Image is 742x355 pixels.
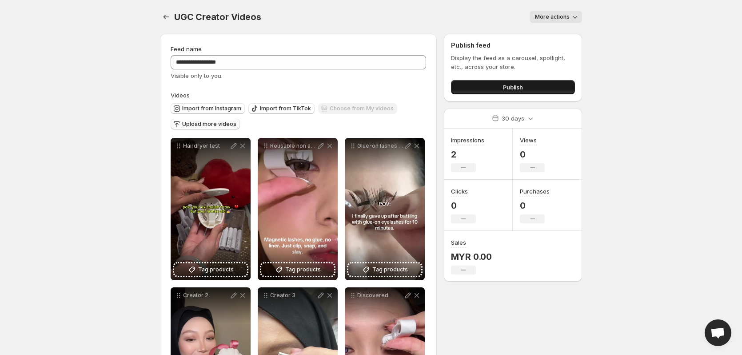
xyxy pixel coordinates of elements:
[502,114,524,123] p: 30 days
[270,292,316,299] p: Creator 3
[171,138,251,280] div: Hairdryer testTag products
[270,142,316,149] p: Reusable non allergic magneticeyelashes BeautyTok eyelashes eyemakeup
[183,142,229,149] p: Hairdryer test
[451,41,575,50] h2: Publish feed
[348,263,421,276] button: Tag products
[198,265,234,274] span: Tag products
[174,263,247,276] button: Tag products
[451,238,466,247] h3: Sales
[160,11,172,23] button: Settings
[260,105,311,112] span: Import from TikTok
[357,292,403,299] p: Discovered
[171,119,240,129] button: Upload more videos
[503,83,523,92] span: Publish
[520,187,550,196] h3: Purchases
[451,80,575,94] button: Publish
[182,121,236,128] span: Upload more videos
[171,45,202,52] span: Feed name
[183,292,229,299] p: Creator 2
[530,11,582,23] button: More actions
[248,103,315,114] button: Import from TikTok
[171,103,245,114] button: Import from Instagram
[520,200,550,211] p: 0
[357,142,403,149] p: Glue-on lashes 1 0 Me beautyhacks lashes magneticeyelashes beautytips
[451,149,484,160] p: 2
[520,149,545,160] p: 0
[451,53,575,71] p: Display the feed as a carousel, spotlight, etc., across your store.
[171,92,190,99] span: Videos
[705,319,731,346] div: Open chat
[451,251,492,262] p: MYR 0.00
[535,13,570,20] span: More actions
[174,12,261,22] span: UGC Creator Videos
[261,263,334,276] button: Tag products
[182,105,241,112] span: Import from Instagram
[451,187,468,196] h3: Clicks
[285,265,321,274] span: Tag products
[451,136,484,145] h3: Impressions
[372,265,408,274] span: Tag products
[451,200,476,211] p: 0
[258,138,338,280] div: Reusable non allergic magneticeyelashes BeautyTok eyelashes eyemakeupTag products
[345,138,425,280] div: Glue-on lashes 1 0 Me beautyhacks lashes magneticeyelashes beautytipsTag products
[520,136,537,145] h3: Views
[171,72,223,79] span: Visible only to you.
